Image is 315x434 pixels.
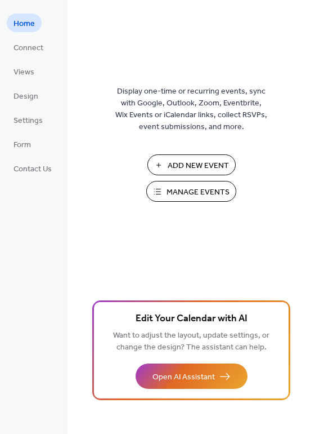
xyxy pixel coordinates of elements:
a: Contact Us [7,159,58,178]
a: Home [7,14,42,32]
a: Design [7,86,45,105]
a: Form [7,135,38,153]
span: Home [13,18,35,30]
span: Want to adjust the layout, update settings, or change the design? The assistant can help. [113,328,269,355]
span: Display one-time or recurring events, sync with Google, Outlook, Zoom, Eventbrite, Wix Events or ... [115,86,267,133]
span: Form [13,139,31,151]
span: Contact Us [13,163,52,175]
a: Settings [7,110,49,129]
span: Open AI Assistant [152,371,215,383]
span: Views [13,67,34,78]
span: Settings [13,115,43,127]
a: Views [7,62,41,81]
span: Manage Events [166,187,229,198]
a: Connect [7,38,50,56]
span: Add New Event [168,160,229,172]
button: Open AI Assistant [136,364,247,389]
span: Edit Your Calendar with AI [136,311,247,327]
span: Design [13,91,38,103]
button: Manage Events [146,181,236,202]
button: Add New Event [147,154,236,175]
span: Connect [13,42,43,54]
